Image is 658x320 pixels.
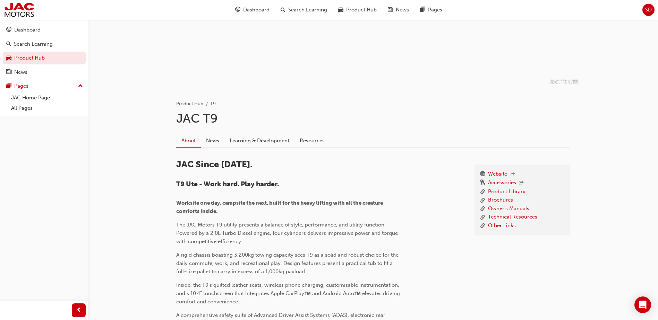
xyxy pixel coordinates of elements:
a: Owner's Manuals [488,205,529,213]
a: Brochures [488,196,513,205]
span: pages-icon [6,83,11,89]
a: Website [488,170,507,179]
span: The JAC Motors T9 utility presents a balance of style, performance, and utility function. Powered... [176,222,399,245]
span: outbound-icon [510,172,515,178]
span: www-icon [480,170,485,179]
span: Search Learning [288,6,327,14]
a: Resources [294,134,330,147]
span: Inside, the T9's quilted leather seats, wireless phone charging, customisable instrumentation, an... [176,282,401,305]
a: News [201,134,224,147]
span: pages-icon [420,6,425,14]
a: search-iconSearch Learning [275,3,333,17]
button: Pages [3,80,86,92]
span: outbound-icon [519,180,524,186]
span: link-icon [480,188,485,196]
a: car-iconProduct Hub [333,3,382,17]
div: Search Learning [14,40,53,48]
button: SD [642,4,655,16]
span: news-icon [388,6,393,14]
span: keys-icon [480,179,485,188]
a: About [176,134,201,148]
a: Accessories [488,179,516,188]
div: News [14,68,27,76]
span: up-icon [78,82,83,91]
a: guage-iconDashboard [230,3,275,17]
h1: JAC T9 [176,111,570,126]
span: SD [645,6,652,14]
a: Learning & Development [224,134,294,147]
span: Product Hub [346,6,377,14]
span: car-icon [338,6,343,14]
span: link-icon [480,213,485,222]
a: Other Links [488,222,516,230]
div: Dashboard [14,26,41,34]
a: Search Learning [3,38,86,51]
a: JAC Home Page [8,92,86,103]
a: Product Hub [176,101,203,107]
div: Open Intercom Messenger [634,296,651,313]
a: Product Hub [3,52,86,64]
span: link-icon [480,205,485,213]
a: Technical Resources [488,213,537,222]
a: News [3,66,86,79]
span: News [396,6,409,14]
a: pages-iconPages [415,3,448,17]
span: news-icon [6,69,11,75]
a: Product Library [488,188,525,196]
span: guage-icon [235,6,240,14]
p: JAC T9 UTE [550,78,579,86]
span: search-icon [6,41,11,47]
a: Dashboard [3,24,86,36]
span: guage-icon [6,27,11,33]
span: Worksite one day, campsite the next, built for the heavy lifting with all the creature comforts i... [176,200,384,214]
span: car-icon [6,55,11,61]
span: prev-icon [76,306,82,315]
span: search-icon [281,6,285,14]
span: link-icon [480,222,485,230]
button: DashboardSearch LearningProduct HubNews [3,22,86,80]
span: Pages [428,6,442,14]
span: Dashboard [243,6,270,14]
li: T9 [210,100,216,108]
a: news-iconNews [382,3,415,17]
img: jac-portal [3,2,35,18]
a: All Pages [8,103,86,114]
span: A rigid chassis boasting 3,200kg towing capacity sees T9 as a solid and robust choice for the dai... [176,252,400,275]
span: T9 Ute - Work hard. Play harder. [176,180,279,188]
div: Pages [14,82,28,90]
span: link-icon [480,196,485,205]
span: JAC Since [DATE]. [176,159,253,170]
